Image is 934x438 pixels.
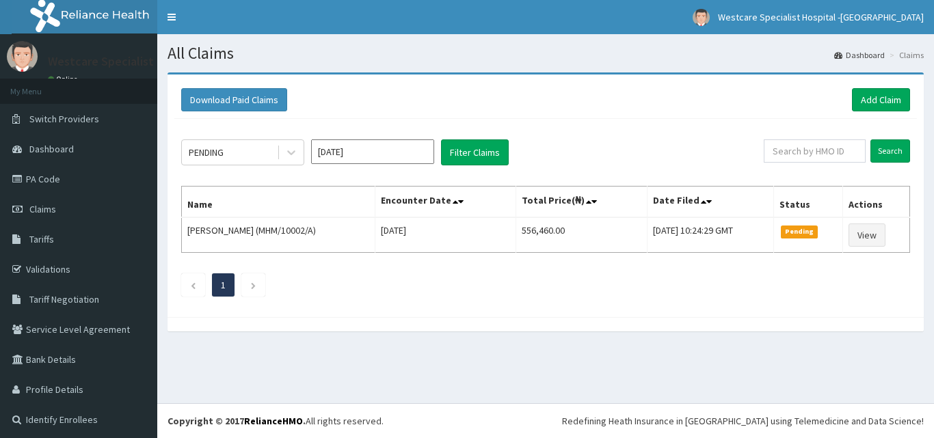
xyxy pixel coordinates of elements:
[48,74,81,84] a: Online
[29,203,56,215] span: Claims
[647,217,773,253] td: [DATE] 10:24:29 GMT
[168,44,924,62] h1: All Claims
[516,187,648,218] th: Total Price(₦)
[181,88,287,111] button: Download Paid Claims
[244,415,303,427] a: RelianceHMO
[250,279,256,291] a: Next page
[781,225,818,238] span: Pending
[562,414,924,428] div: Redefining Heath Insurance in [GEOGRAPHIC_DATA] using Telemedicine and Data Science!
[29,233,54,245] span: Tariffs
[311,139,434,164] input: Select Month and Year
[29,143,74,155] span: Dashboard
[375,187,516,218] th: Encounter Date
[7,41,38,72] img: User Image
[849,223,885,247] a: View
[834,49,885,61] a: Dashboard
[773,187,842,218] th: Status
[886,49,924,61] li: Claims
[441,139,509,165] button: Filter Claims
[693,9,710,26] img: User Image
[182,187,375,218] th: Name
[375,217,516,253] td: [DATE]
[157,403,934,438] footer: All rights reserved.
[718,11,924,23] span: Westcare Specialist Hospital -[GEOGRAPHIC_DATA]
[764,139,866,163] input: Search by HMO ID
[190,279,196,291] a: Previous page
[221,279,226,291] a: Page 1 is your current page
[168,415,306,427] strong: Copyright © 2017 .
[29,293,99,305] span: Tariff Negotiation
[647,187,773,218] th: Date Filed
[29,113,99,125] span: Switch Providers
[870,139,910,163] input: Search
[843,187,910,218] th: Actions
[189,146,224,159] div: PENDING
[48,55,321,68] p: Westcare Specialist Hospital -[GEOGRAPHIC_DATA]
[516,217,648,253] td: 556,460.00
[182,217,375,253] td: [PERSON_NAME] (MHM/10002/A)
[852,88,910,111] a: Add Claim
